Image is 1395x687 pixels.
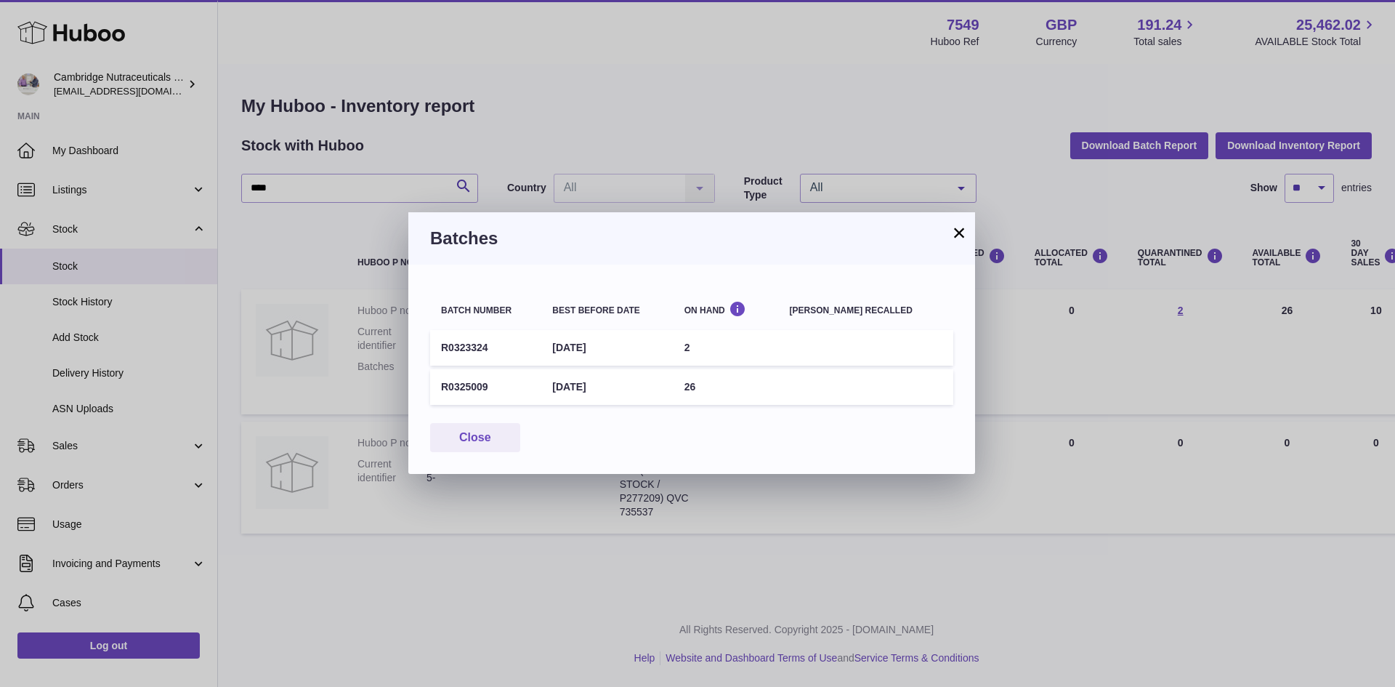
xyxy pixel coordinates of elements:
td: [DATE] [541,330,673,366]
h3: Batches [430,227,953,250]
button: Close [430,423,520,453]
td: R0325009 [430,369,541,405]
div: Best before date [552,306,662,316]
div: Batch number [441,306,530,316]
button: × [950,224,968,241]
div: On Hand [684,301,768,315]
td: [DATE] [541,369,673,405]
td: R0323324 [430,330,541,366]
div: [PERSON_NAME] recalled [790,306,942,316]
td: 2 [674,330,779,366]
td: 26 [674,369,779,405]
